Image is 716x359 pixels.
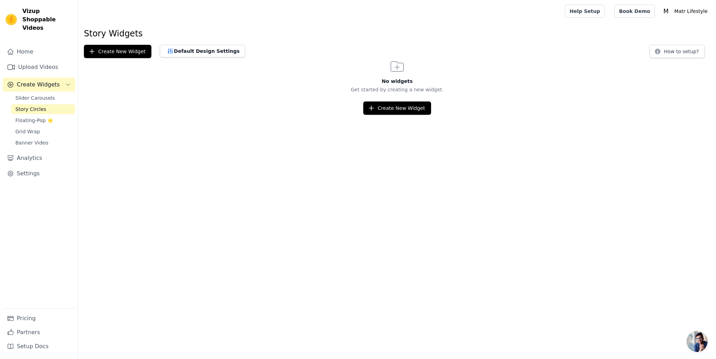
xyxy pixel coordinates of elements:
button: Create New Widget [84,45,151,58]
a: Slider Carousels [11,93,75,103]
a: Grid Wrap [11,127,75,136]
p: Matr Lifestyle [672,5,710,17]
a: Help Setup [565,5,604,18]
span: Slider Carousels [15,94,55,101]
button: Default Design Settings [160,45,245,57]
a: Book Demo [614,5,654,18]
a: Pricing [3,311,75,325]
a: Analytics [3,151,75,165]
p: Get started by creating a new widget. [78,86,716,93]
span: Vizup Shoppable Videos [22,7,72,32]
span: Create Widgets [17,80,60,89]
span: Story Circles [15,106,46,113]
button: Create New Widget [363,101,431,115]
span: Grid Wrap [15,128,40,135]
h3: No widgets [78,78,716,85]
a: Story Circles [11,104,75,114]
span: Banner Video [15,139,48,146]
a: Banner Video [11,138,75,148]
h1: Story Widgets [84,28,710,39]
a: Home [3,45,75,59]
a: Upload Videos [3,60,75,74]
a: Setup Docs [3,339,75,353]
button: Create Widgets [3,78,75,92]
a: How to setup? [650,50,705,56]
button: M Matr Lifestyle [660,5,710,17]
a: Floating-Pop ⭐ [11,115,75,125]
button: How to setup? [650,45,705,58]
div: Open chat [687,331,708,352]
a: Settings [3,167,75,181]
img: Vizup [6,14,17,25]
span: Floating-Pop ⭐ [15,117,53,124]
text: M [663,8,668,15]
a: Partners [3,325,75,339]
